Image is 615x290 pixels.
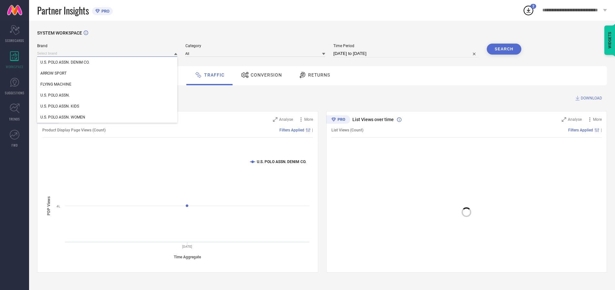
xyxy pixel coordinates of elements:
span: SYSTEM WORKSPACE [37,30,82,36]
span: FWD [12,143,18,148]
input: Select time period [333,50,479,57]
span: 2 [532,4,534,8]
text: [DATE] [182,245,192,248]
div: FLYING MACHINE [37,79,177,90]
span: | [312,128,313,132]
span: SUGGESTIONS [5,90,25,95]
span: List Views over time [352,117,394,122]
span: | [601,128,602,132]
span: Filters Applied [568,128,593,132]
span: Analyse [568,117,582,122]
span: Category [185,44,326,48]
svg: Zoom [273,117,277,122]
span: U.S. POLO ASSN. DENIM CO. [40,60,89,65]
span: Analyse [279,117,293,122]
button: Search [487,44,522,55]
span: List Views (Count) [331,128,363,132]
span: PRO [100,9,109,14]
span: More [593,117,602,122]
span: FLYING MACHINE [40,82,71,87]
span: Brand [37,44,177,48]
span: U.S. POLO ASSN. WOMEN [40,115,85,119]
div: Open download list [523,5,534,16]
tspan: PDP Views [47,196,51,215]
span: TRENDS [9,117,20,121]
div: U.S. POLO ASSN. WOMEN [37,112,177,123]
span: U.S. POLO ASSN. KIDS [40,104,79,109]
span: More [304,117,313,122]
div: ARROW SPORT [37,68,177,79]
div: U.S. POLO ASSN. DENIM CO. [37,57,177,68]
input: Select brand [37,50,177,57]
span: Conversion [251,72,282,78]
div: U.S. POLO ASSN. [37,90,177,101]
text: 4L [57,204,60,208]
span: ARROW SPORT [40,71,67,76]
span: DOWNLOAD [581,95,602,101]
tspan: Time Aggregate [174,255,201,259]
span: U.S. POLO ASSN. [40,93,70,98]
span: WORKSPACE [6,64,24,69]
span: SCORECARDS [5,38,24,43]
div: Premium [326,115,350,125]
span: Product Display Page Views (Count) [42,128,106,132]
span: Traffic [204,72,224,78]
div: U.S. POLO ASSN. KIDS [37,101,177,112]
span: Partner Insights [37,4,89,17]
span: Time Period [333,44,479,48]
span: Filters Applied [279,128,304,132]
svg: Zoom [562,117,566,122]
text: U.S. POLO ASSN. DENIM CO. [257,160,306,164]
span: Returns [308,72,330,78]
